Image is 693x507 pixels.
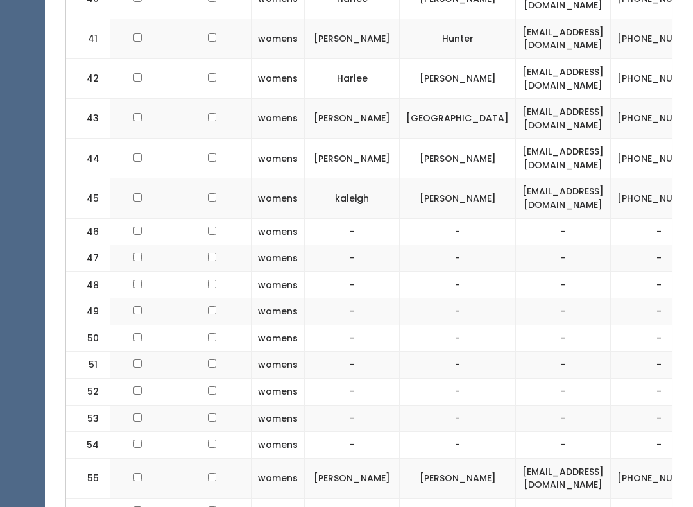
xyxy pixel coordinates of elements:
td: womens [252,245,305,272]
td: - [305,405,400,432]
td: - [305,325,400,352]
td: - [516,218,611,245]
td: - [516,298,611,325]
td: - [400,298,516,325]
td: - [516,271,611,298]
td: womens [252,325,305,352]
td: 47 [66,245,111,272]
td: Hunter [400,19,516,58]
td: - [516,379,611,406]
td: [PERSON_NAME] [400,139,516,178]
td: womens [252,178,305,218]
td: - [400,405,516,432]
td: - [516,405,611,432]
td: 48 [66,271,111,298]
td: 42 [66,58,111,98]
td: womens [252,458,305,498]
td: - [516,352,611,379]
td: womens [252,99,305,139]
td: - [400,218,516,245]
td: [EMAIL_ADDRESS][DOMAIN_NAME] [516,458,611,498]
td: womens [252,19,305,58]
td: womens [252,58,305,98]
td: - [516,432,611,459]
td: womens [252,218,305,245]
td: 53 [66,405,111,432]
td: [PERSON_NAME] [305,99,400,139]
td: [EMAIL_ADDRESS][DOMAIN_NAME] [516,139,611,178]
td: [PERSON_NAME] [305,139,400,178]
td: [GEOGRAPHIC_DATA] [400,99,516,139]
td: - [305,245,400,272]
td: 44 [66,139,111,178]
td: 50 [66,325,111,352]
td: - [516,245,611,272]
td: - [305,298,400,325]
td: - [516,325,611,352]
td: 43 [66,99,111,139]
td: [PERSON_NAME] [400,58,516,98]
td: - [400,325,516,352]
td: - [305,379,400,406]
td: - [400,432,516,459]
td: 52 [66,379,111,406]
td: 45 [66,178,111,218]
td: [PERSON_NAME] [305,19,400,58]
td: - [305,352,400,379]
td: [EMAIL_ADDRESS][DOMAIN_NAME] [516,178,611,218]
td: 54 [66,432,111,459]
td: [PERSON_NAME] [400,178,516,218]
td: [PERSON_NAME] [305,458,400,498]
td: 49 [66,298,111,325]
td: kaleigh [305,178,400,218]
td: womens [252,405,305,432]
td: - [305,218,400,245]
td: womens [252,432,305,459]
td: - [400,245,516,272]
td: womens [252,298,305,325]
td: [EMAIL_ADDRESS][DOMAIN_NAME] [516,19,611,58]
td: 55 [66,458,111,498]
td: womens [252,379,305,406]
td: [EMAIL_ADDRESS][DOMAIN_NAME] [516,58,611,98]
td: - [400,352,516,379]
td: Harlee [305,58,400,98]
td: - [305,271,400,298]
td: - [400,379,516,406]
td: [PERSON_NAME] [400,458,516,498]
td: 46 [66,218,111,245]
td: 51 [66,352,111,379]
td: - [400,271,516,298]
td: 41 [66,19,111,58]
td: womens [252,352,305,379]
td: - [305,432,400,459]
td: womens [252,271,305,298]
td: [EMAIL_ADDRESS][DOMAIN_NAME] [516,99,611,139]
td: womens [252,139,305,178]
